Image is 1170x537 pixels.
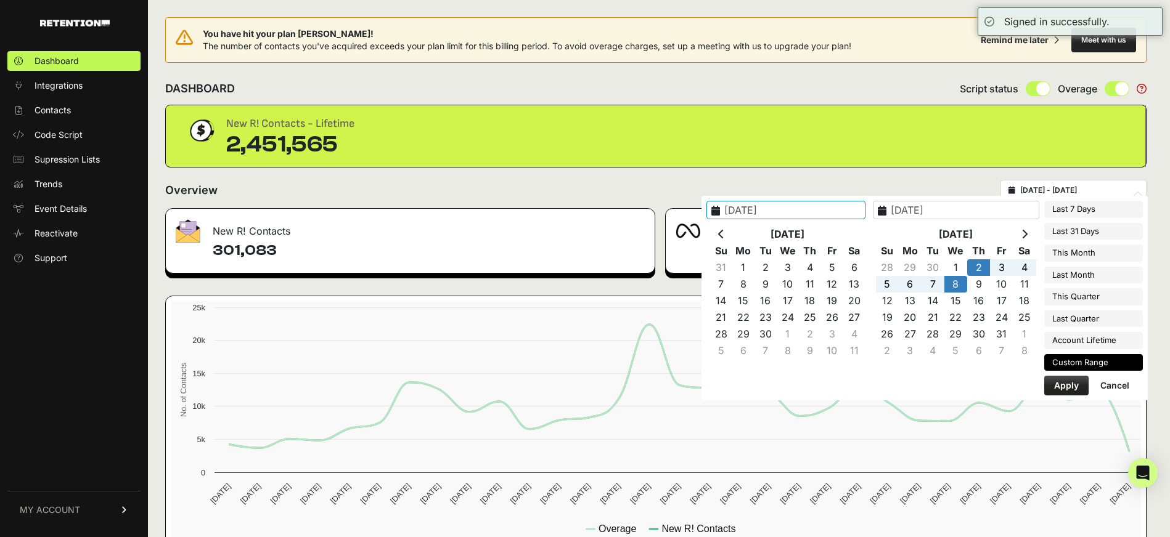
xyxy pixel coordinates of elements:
[868,482,892,506] text: [DATE]
[165,182,218,199] h2: Overview
[821,293,843,309] td: 19
[166,209,655,246] div: New R! Contacts
[876,276,899,293] td: 5
[35,129,83,141] span: Code Script
[1013,259,1036,276] td: 4
[899,309,922,326] td: 20
[7,224,141,243] a: Reactivate
[1071,28,1136,52] button: Meet with us
[843,326,865,342] td: 4
[944,293,967,309] td: 15
[799,276,821,293] td: 11
[838,482,862,506] text: [DATE]
[922,326,944,342] td: 28
[35,55,79,67] span: Dashboard
[821,326,843,342] td: 3
[843,243,865,259] th: Sa
[799,309,821,326] td: 25
[777,326,799,342] td: 1
[35,178,62,190] span: Trends
[990,243,1013,259] th: Fr
[967,243,990,259] th: Th
[755,243,777,259] th: Tu
[821,276,843,293] td: 12
[876,342,899,359] td: 2
[799,326,821,342] td: 2
[821,259,843,276] td: 5
[976,29,1064,51] button: Remind me later
[1090,376,1139,395] button: Cancel
[922,243,944,259] th: Tu
[40,20,110,26] img: Retention.com
[876,243,899,259] th: Su
[35,203,87,215] span: Event Details
[676,224,700,238] img: fa-meta-2f981b61bb99beabf952f7030308934f19ce035c18b003e963880cc3fabeebb7.png
[192,303,205,312] text: 25k
[944,342,967,359] td: 5
[944,259,967,276] td: 1
[755,276,777,293] td: 9
[732,326,755,342] td: 29
[990,326,1013,342] td: 31
[661,523,735,534] text: New R! Contacts
[538,482,562,506] text: [DATE]
[876,309,899,326] td: 19
[7,174,141,194] a: Trends
[898,482,922,506] text: [DATE]
[1044,310,1143,328] li: Last Quarter
[358,482,382,506] text: [DATE]
[799,342,821,359] td: 9
[203,28,851,40] span: You have hit your plan [PERSON_NAME]!
[990,309,1013,326] td: 24
[7,150,141,169] a: Supression Lists
[843,309,865,326] td: 27
[821,342,843,359] td: 10
[732,226,843,243] th: [DATE]
[843,342,865,359] td: 11
[899,326,922,342] td: 27
[777,276,799,293] td: 10
[658,482,682,506] text: [DATE]
[710,293,732,309] td: 14
[7,199,141,219] a: Event Details
[35,79,83,92] span: Integrations
[1058,81,1097,96] span: Overage
[799,259,821,276] td: 4
[899,276,922,293] td: 6
[20,504,80,516] span: MY ACCOUNT
[967,342,990,359] td: 6
[203,41,851,51] span: The number of contacts you've acquired exceeds your plan limit for this billing period. To avoid ...
[755,326,777,342] td: 30
[928,482,952,506] text: [DATE]
[899,259,922,276] td: 29
[732,276,755,293] td: 8
[710,342,732,359] td: 5
[732,309,755,326] td: 22
[876,326,899,342] td: 26
[568,482,592,506] text: [DATE]
[777,293,799,309] td: 17
[599,523,636,534] text: Overage
[990,293,1013,309] td: 17
[876,293,899,309] td: 12
[944,326,967,342] td: 29
[192,336,205,345] text: 20k
[899,226,1013,243] th: [DATE]
[192,402,205,411] text: 10k
[192,369,205,378] text: 15k
[755,259,777,276] td: 2
[967,276,990,293] td: 9
[201,468,205,477] text: 0
[718,482,742,506] text: [DATE]
[876,259,899,276] td: 28
[226,132,354,157] div: 2,451,565
[710,309,732,326] td: 21
[732,293,755,309] td: 15
[1013,243,1036,259] th: Sa
[922,259,944,276] td: 30
[197,435,205,444] text: 5k
[944,276,967,293] td: 8
[988,482,1012,506] text: [DATE]
[7,125,141,145] a: Code Script
[1013,309,1036,326] td: 25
